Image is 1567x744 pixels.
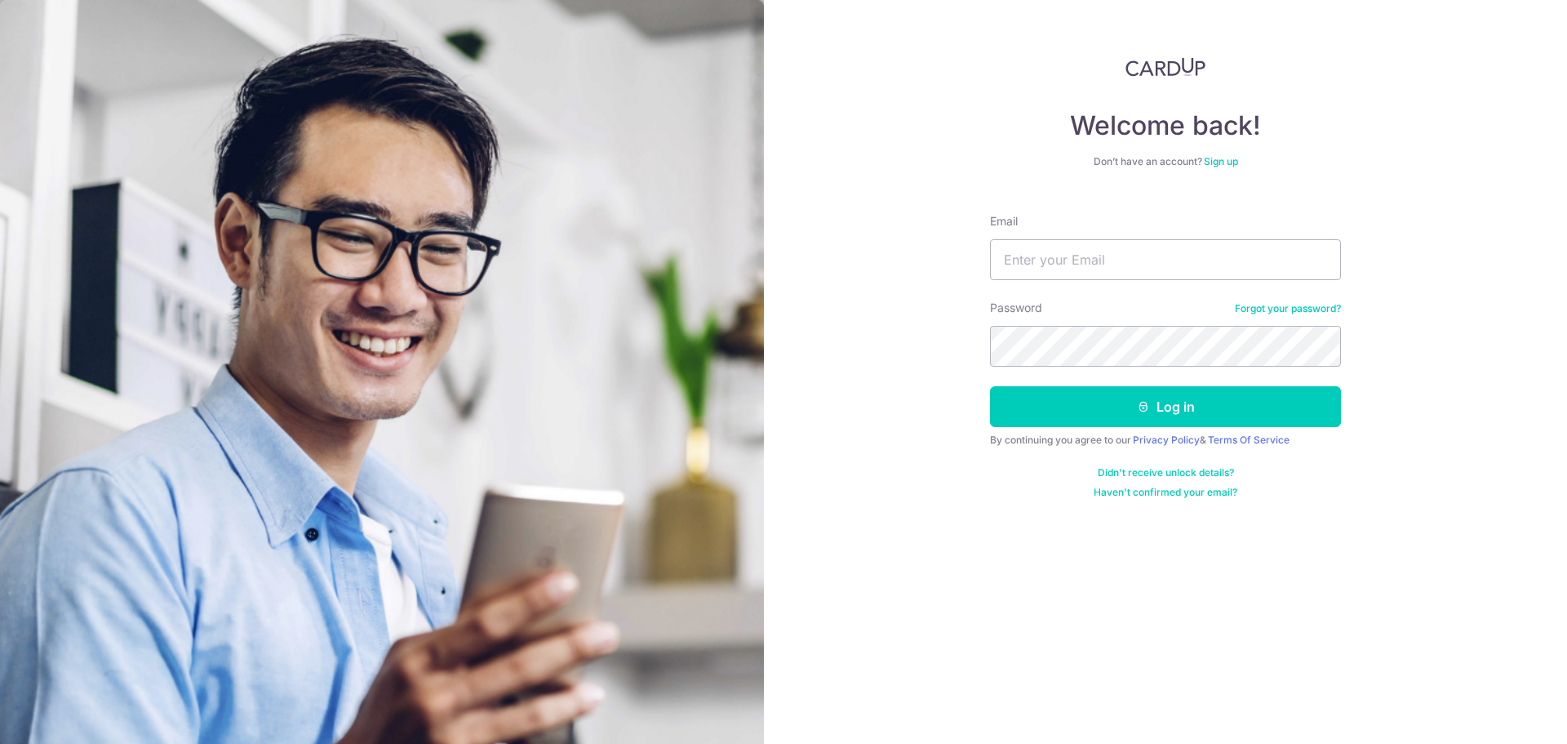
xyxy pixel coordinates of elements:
[990,155,1341,168] div: Don’t have an account?
[1098,466,1234,479] a: Didn't receive unlock details?
[990,239,1341,280] input: Enter your Email
[990,434,1341,447] div: By continuing you agree to our &
[1208,434,1290,446] a: Terms Of Service
[990,213,1018,229] label: Email
[1235,302,1341,315] a: Forgot your password?
[990,300,1042,316] label: Password
[1094,486,1237,499] a: Haven't confirmed your email?
[1133,434,1200,446] a: Privacy Policy
[990,386,1341,427] button: Log in
[1125,57,1205,77] img: CardUp Logo
[990,109,1341,142] h4: Welcome back!
[1204,155,1238,167] a: Sign up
